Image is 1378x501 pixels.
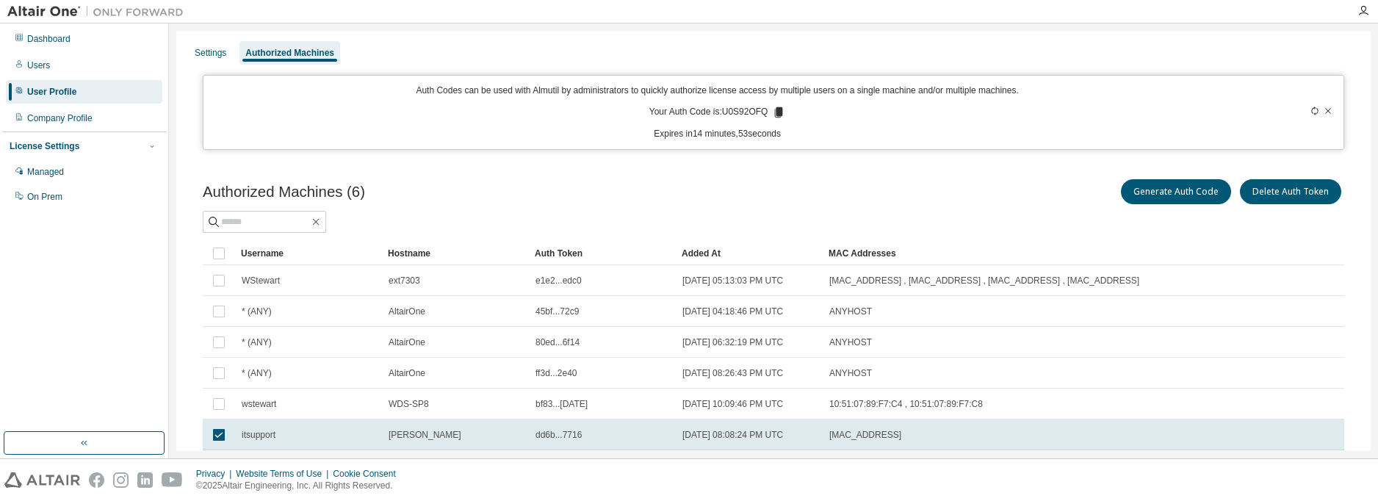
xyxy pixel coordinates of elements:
div: License Settings [10,140,79,152]
div: Company Profile [27,112,93,124]
span: [DATE] 04:18:46 PM UTC [682,306,783,317]
span: * (ANY) [242,306,272,317]
span: WDS-SP8 [389,398,429,410]
span: e1e2...edc0 [535,275,582,286]
p: Expires in 14 minutes, 53 seconds [212,128,1222,140]
span: dd6b...7716 [535,429,582,441]
div: MAC Addresses [829,242,1183,265]
span: [DATE] 10:09:46 PM UTC [682,398,783,410]
span: 45bf...72c9 [535,306,579,317]
span: [DATE] 08:08:24 PM UTC [682,429,783,441]
div: Authorized Machines [245,47,334,59]
span: * (ANY) [242,336,272,348]
span: * (ANY) [242,367,272,379]
div: Added At [682,242,817,265]
button: Generate Auth Code [1121,179,1231,204]
span: [DATE] 06:32:19 PM UTC [682,336,783,348]
div: User Profile [27,86,76,98]
span: bf83...[DATE] [535,398,588,410]
span: WStewart [242,275,280,286]
span: ANYHOST [829,306,872,317]
button: Delete Auth Token [1240,179,1341,204]
span: AltairOne [389,336,425,348]
span: [MAC_ADDRESS] [829,429,901,441]
div: Cookie Consent [333,468,404,480]
div: Privacy [196,468,236,480]
img: facebook.svg [89,472,104,488]
span: ext7303 [389,275,420,286]
p: Your Auth Code is: U0S92OFQ [649,106,786,119]
img: instagram.svg [113,472,129,488]
span: [MAC_ADDRESS] , [MAC_ADDRESS] , [MAC_ADDRESS] , [MAC_ADDRESS] [829,275,1139,286]
div: Settings [195,47,226,59]
span: itsupport [242,429,275,441]
span: [PERSON_NAME] [389,429,461,441]
img: linkedin.svg [137,472,153,488]
div: Users [27,60,50,71]
span: [DATE] 08:26:43 PM UTC [682,367,783,379]
span: AltairOne [389,306,425,317]
div: Website Terms of Use [236,468,333,480]
span: [DATE] 05:13:03 PM UTC [682,275,783,286]
img: youtube.svg [162,472,183,488]
div: On Prem [27,191,62,203]
img: Altair One [7,4,191,19]
div: Dashboard [27,33,71,45]
span: AltairOne [389,367,425,379]
p: © 2025 Altair Engineering, Inc. All Rights Reserved. [196,480,405,492]
span: 10:51:07:89:F7:C4 , 10:51:07:89:F7:C8 [829,398,983,410]
p: Auth Codes can be used with Almutil by administrators to quickly authorize license access by mult... [212,84,1222,97]
span: ANYHOST [829,367,872,379]
div: Username [241,242,376,265]
div: Hostname [388,242,523,265]
div: Auth Token [535,242,670,265]
span: wstewart [242,398,276,410]
img: altair_logo.svg [4,472,80,488]
div: Managed [27,166,64,178]
span: 80ed...6f14 [535,336,580,348]
span: ANYHOST [829,336,872,348]
span: ff3d...2e40 [535,367,577,379]
span: Authorized Machines (6) [203,184,365,201]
